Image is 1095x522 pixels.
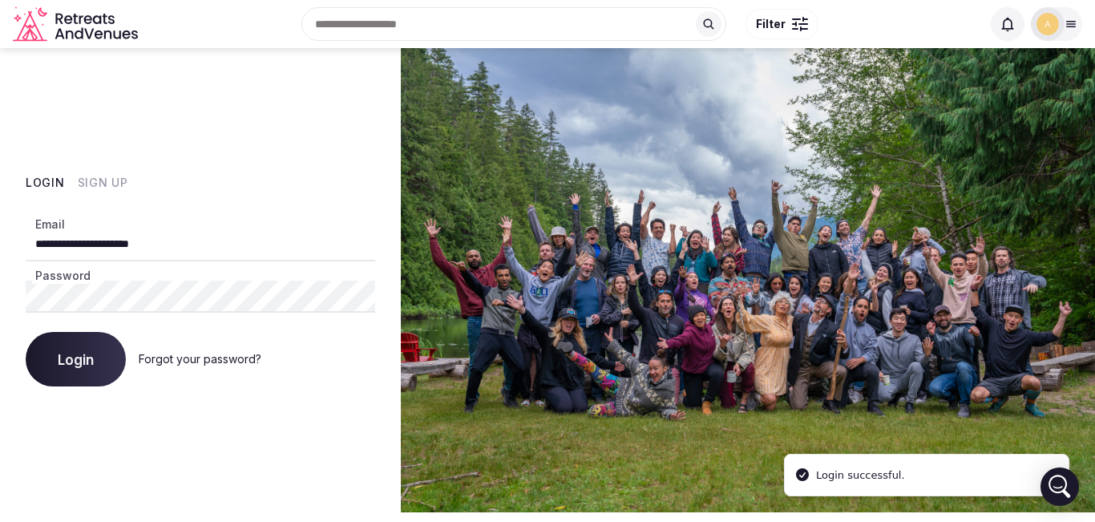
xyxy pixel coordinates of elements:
img: asm [1036,13,1059,35]
button: Login [26,332,126,386]
button: Sign Up [78,175,128,191]
a: Forgot your password? [139,352,261,366]
img: My Account Background [401,48,1095,512]
a: Visit the homepage [13,6,141,42]
svg: Retreats and Venues company logo [13,6,141,42]
span: Login [58,351,94,367]
div: Login successful. [816,467,905,484]
button: Login [26,175,65,191]
div: Open Intercom Messenger [1040,467,1079,506]
span: Filter [756,16,786,32]
button: Filter [745,9,818,39]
